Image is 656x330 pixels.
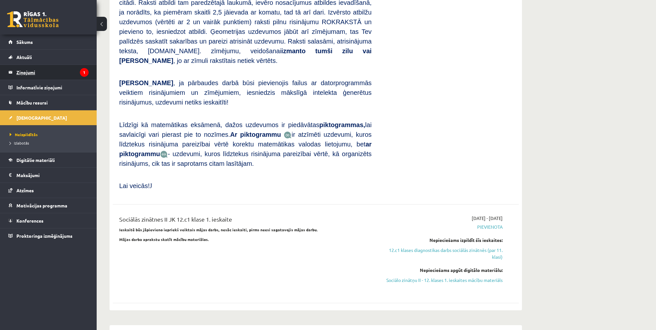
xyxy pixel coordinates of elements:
[7,11,59,27] a: Rīgas 1. Tālmācības vidusskola
[230,131,281,138] b: Ar piktogrammu
[16,80,89,95] legend: Informatīvie ziņojumi
[381,224,503,230] span: Pievienota
[8,168,89,183] a: Maksājumi
[8,213,89,228] a: Konferences
[119,131,371,157] span: ir atzīmēti uzdevumi, kuros līdztekus risinājuma pareizībai vērtē korektu matemātikas valodas lie...
[8,183,89,198] a: Atzīmes
[119,79,371,106] span: , ja pārbaudes darbā būsi pievienojis failus ar datorprogrammās veiktiem risinājumiem un zīmējumi...
[319,121,365,128] b: piktogrammas,
[8,35,89,49] a: Sākums
[8,80,89,95] a: Informatīvie ziņojumi
[10,132,90,137] a: Neizpildītās
[16,100,48,105] span: Mācību resursi
[119,182,150,189] span: Lai veicās!
[80,68,89,77] i: 1
[10,140,90,146] a: Izlabotās
[16,39,33,45] span: Sākums
[119,215,371,227] div: Sociālās zinātnes II JK 12.c1 klase 1. ieskaite
[16,203,67,208] span: Motivācijas programma
[119,237,209,242] strong: Mājas darba aprakstu skatīt mācību materiālos.
[8,198,89,213] a: Motivācijas programma
[150,182,152,189] span: J
[119,150,371,167] span: - uzdevumi, kuros līdztekus risinājuma pareizībai vērtē, kā organizēts risinājums, cik tas ir sap...
[16,233,72,239] span: Proktoringa izmēģinājums
[281,47,306,55] b: izmanto
[119,47,371,64] b: tumši zilu vai [PERSON_NAME]
[119,141,371,157] b: ar piktogrammu
[8,110,89,125] a: [DEMOGRAPHIC_DATA]
[8,65,89,80] a: Ziņojumi1
[381,237,503,244] div: Nepieciešams izpildīt šīs ieskaites:
[16,187,34,193] span: Atzīmes
[284,131,292,139] img: JfuEzvunn4EvwAAAAASUVORK5CYII=
[119,79,173,86] span: [PERSON_NAME]
[16,168,89,183] legend: Maksājumi
[16,54,32,60] span: Aktuāli
[16,65,89,80] legend: Ziņojumi
[10,140,29,145] span: Izlabotās
[16,115,67,121] span: [DEMOGRAPHIC_DATA]
[381,247,503,260] a: 12.c1 klases diagnostikas darbs sociālās zinātnēs (par 11. klasi)
[8,50,89,65] a: Aktuāli
[472,215,503,222] span: [DATE] - [DATE]
[16,157,55,163] span: Digitālie materiāli
[8,95,89,110] a: Mācību resursi
[119,121,371,138] span: Līdzīgi kā matemātikas eksāmenā, dažos uzdevumos ir piedāvātas lai savlaicīgi vari pierast pie to...
[381,277,503,284] a: Sociālo zinātņu II - 12. klases 1. ieskaites mācību materiāls
[119,227,318,232] strong: Ieskaitē būs jāpievieno iepriekš veiktais mājas darbs, nesāc ieskaiti, pirms neesi sagatavojis mā...
[160,151,168,158] img: wKvN42sLe3LLwAAAABJRU5ErkJggg==
[16,218,43,224] span: Konferences
[381,267,503,274] div: Nepieciešams apgūt digitālo materiālu:
[8,228,89,243] a: Proktoringa izmēģinājums
[8,153,89,167] a: Digitālie materiāli
[10,132,38,137] span: Neizpildītās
